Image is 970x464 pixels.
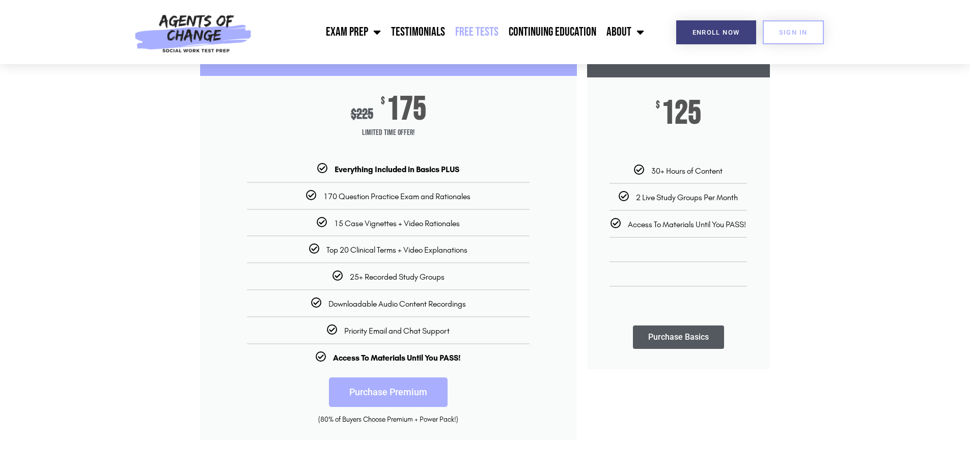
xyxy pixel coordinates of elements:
a: Continuing Education [504,19,601,45]
span: $ [351,106,356,123]
a: Free Tests [450,19,504,45]
nav: Menu [257,19,649,45]
span: 2 Live Study Groups Per Month [636,193,738,202]
a: SIGN IN [763,20,824,44]
span: $ [381,96,385,106]
div: 225 [351,106,373,123]
a: Purchase Basics [633,325,724,349]
span: Limited Time Offer! [200,123,577,143]
a: Exam Prep [321,19,386,45]
a: Purchase Premium [329,377,448,407]
span: Downloadable Audio Content Recordings [328,299,466,309]
span: Enroll Now [692,29,740,36]
a: Testimonials [386,19,450,45]
span: 30+ Hours of Content [651,166,723,176]
span: 170 Question Practice Exam and Rationales [323,192,470,201]
span: SIGN IN [779,29,808,36]
a: Enroll Now [676,20,756,44]
span: Access To Materials Until You PASS! [628,220,746,229]
a: About [601,19,649,45]
b: Everything Included in Basics PLUS [335,165,459,174]
span: 25+ Recorded Study Groups [350,272,445,282]
span: Top 20 Clinical Terms + Video Explanations [326,245,467,255]
span: 125 [661,100,701,127]
span: $ [656,100,660,111]
b: Access To Materials Until You PASS! [333,353,461,363]
span: Priority Email and Chat Support [344,326,450,336]
div: (80% of Buyers Choose Premium + Power Pack!) [215,415,562,425]
span: 175 [386,96,426,123]
span: 15 Case Vignettes + Video Rationales [334,219,460,228]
